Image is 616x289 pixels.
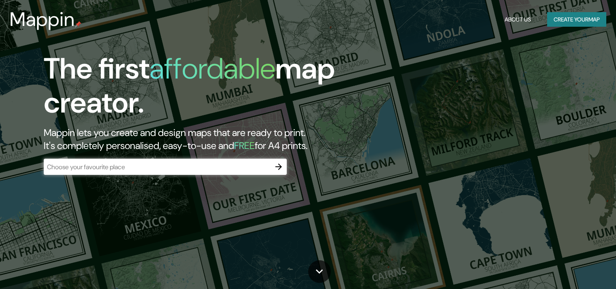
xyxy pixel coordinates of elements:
[547,12,606,27] button: Create yourmap
[44,126,352,152] h2: Mappin lets you create and design maps that are ready to print. It's completely personalised, eas...
[44,162,271,172] input: Choose your favourite place
[501,12,534,27] button: About Us
[75,21,81,28] img: mappin-pin
[544,257,607,280] iframe: Help widget launcher
[234,139,255,152] h5: FREE
[149,50,275,87] h1: affordable
[10,8,75,31] h3: Mappin
[44,52,352,126] h1: The first map creator.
